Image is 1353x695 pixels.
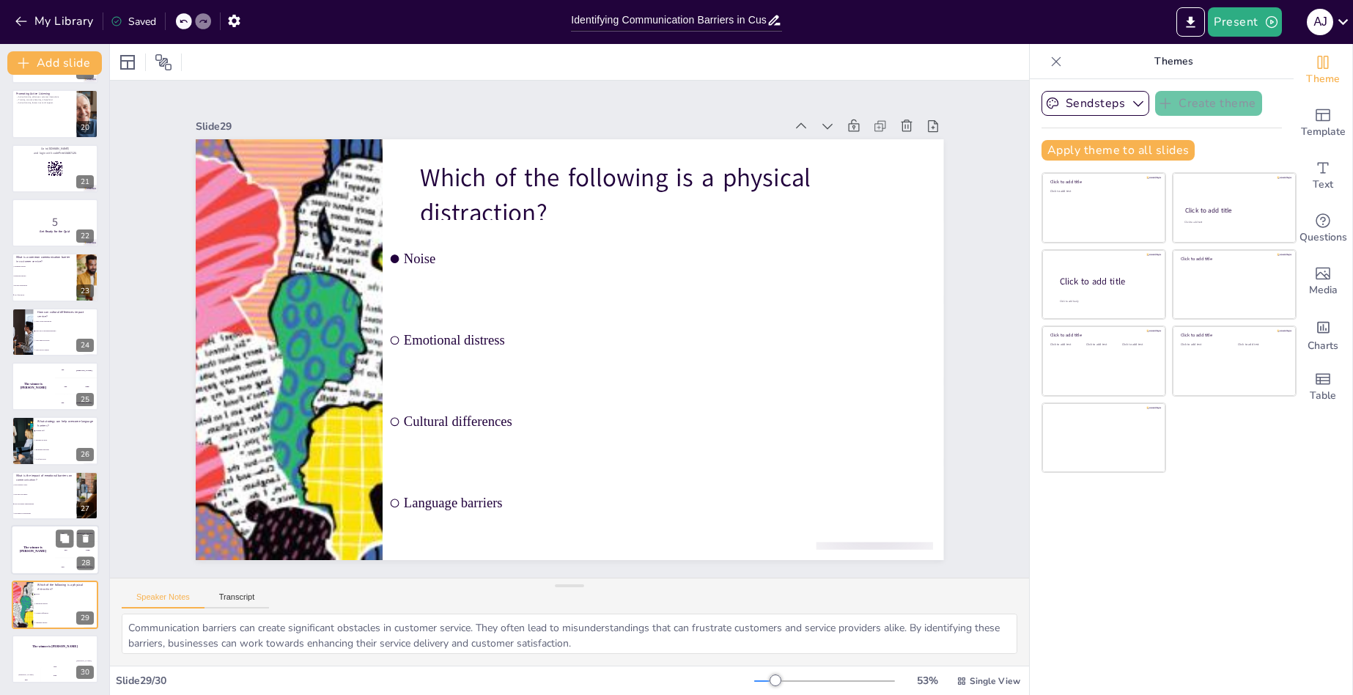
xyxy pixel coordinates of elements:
[14,294,75,295] span: All of the above
[12,416,98,465] div: 26
[1050,179,1155,185] div: Click to add title
[70,662,98,683] div: 300
[77,530,95,548] button: Delete Slide
[55,559,99,575] div: 300
[56,530,73,548] button: Duplicate Slide
[12,253,98,301] div: https://cdn.sendsteps.com/images/logo/sendsteps_logo_white.pnghttps://cdn.sendsteps.com/images/lo...
[16,256,73,264] p: What is a common communication barrier in customer service?
[404,333,937,348] span: Emotional distress
[1294,44,1352,97] div: Change the overall theme
[76,666,94,679] div: 30
[1122,343,1155,347] div: Click to add text
[16,92,73,96] p: Promoting Active Listening
[1238,343,1284,347] div: Click to add text
[14,276,75,277] span: Emotional barriers
[12,635,98,683] div: 30
[12,673,40,675] div: [PERSON_NAME]
[1294,150,1352,202] div: Add text boxes
[1181,256,1286,262] div: Click to add title
[1294,361,1352,413] div: Add a table
[16,147,94,151] p: Go to
[14,512,75,514] span: They improve interactions
[1301,124,1346,140] span: Template
[1050,343,1083,347] div: Click to add text
[36,612,97,614] span: Cultural differences
[1155,91,1262,116] button: Create theme
[14,484,75,485] span: They enhance clarity
[122,614,1017,654] textarea: Noise is a physical distraction that can disrupt communication, as discussed in the slide titled ...
[1307,9,1333,35] div: A J
[12,144,98,193] div: https://cdn.sendsteps.com/images/logo/sendsteps_logo_white.pnghttps://cdn.sendsteps.com/images/lo...
[1181,332,1286,338] div: Click to add title
[970,675,1020,687] span: Single View
[1185,206,1283,215] div: Click to add title
[196,119,785,133] div: Slide 29
[1181,343,1227,347] div: Click to add text
[1294,97,1352,150] div: Add ready made slides
[12,199,98,247] div: https://cdn.sendsteps.com/images/logo/sendsteps_logo_white.pnghttps://cdn.sendsteps.com/images/lo...
[404,496,937,511] span: Language barriers
[76,175,94,188] div: 21
[36,349,97,350] span: They have no impact
[1068,44,1279,79] p: Themes
[1306,71,1340,87] span: Theme
[16,474,73,482] p: What is the impact of emotional barriers on communication?
[76,284,94,298] div: 23
[14,266,75,268] span: Language barriers
[12,89,98,138] div: https://cdn.sendsteps.com/images/logo/sendsteps_logo_white.pnghttps://cdn.sendsteps.com/images/lo...
[14,493,75,495] span: They have no impact
[36,449,97,450] span: Reducing technology
[404,251,937,267] span: Noise
[76,502,94,515] div: 27
[36,439,97,441] span: Ignoring the issue
[37,419,94,427] p: What strategy can help overcome language barriers?
[12,308,98,356] div: https://cdn.sendsteps.com/images/logo/sendsteps_logo_white.pnghttps://cdn.sendsteps.com/images/lo...
[37,583,94,591] p: Which of the following is a physical distraction?
[116,674,754,688] div: Slide 29 / 30
[76,121,94,134] div: 20
[404,414,937,430] span: Cultural differences
[1086,343,1119,347] div: Click to add text
[16,150,94,155] p: and login with code
[40,229,70,233] strong: Get Ready for the Quiz!
[1294,202,1352,255] div: Get real-time input from your audience
[70,660,98,662] div: [PERSON_NAME]
[1308,338,1338,354] span: Charts
[76,448,94,461] div: 26
[55,362,98,378] div: 100
[76,611,94,625] div: 29
[37,310,94,318] p: How can cultural differences impact service?
[7,51,102,75] button: Add slide
[1060,299,1152,303] div: Click to add body
[12,383,55,390] h4: The winner is [PERSON_NAME]
[1042,140,1195,161] button: Apply theme to all slides
[76,229,94,243] div: 22
[12,581,98,629] div: 29
[76,339,94,352] div: 24
[204,592,270,608] button: Transcript
[11,10,100,33] button: My Library
[1050,190,1155,194] div: Click to add text
[36,330,97,331] span: They lead to misunderstandings
[77,557,95,570] div: 28
[1313,177,1333,193] span: Text
[11,546,55,554] h4: The winner is [PERSON_NAME]
[1050,332,1155,338] div: Click to add title
[122,592,204,608] button: Speaker Notes
[11,525,99,575] div: 28
[1208,7,1281,37] button: Present
[16,99,73,102] p: Training on active listening is beneficial.
[85,386,89,388] div: Jaap
[1060,275,1154,287] div: Click to add title
[41,665,70,667] div: Jaap
[36,320,97,322] span: They create expectations
[1294,255,1352,308] div: Add images, graphics, shapes or video
[12,471,98,520] div: 27
[1176,7,1205,37] button: Export to PowerPoint
[36,622,97,623] span: Language barriers
[55,542,99,558] div: 200
[571,10,767,31] input: Insert title
[14,285,75,287] span: Physical distractions
[111,15,156,29] div: Saved
[116,51,139,74] div: Layout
